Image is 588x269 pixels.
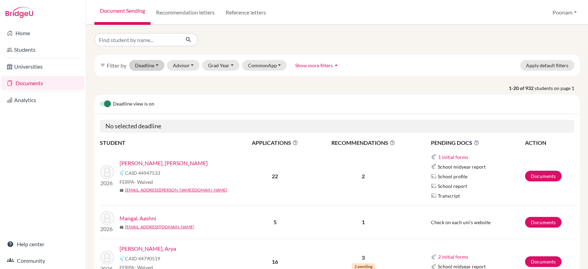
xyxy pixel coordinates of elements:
[431,173,436,179] img: Parchments logo
[438,182,467,190] span: School report
[438,163,486,170] span: School midyear report
[431,254,436,260] img: Common App logo
[431,154,436,160] img: Common App logo
[100,138,238,147] th: STUDENT
[125,187,227,193] a: [EMAIL_ADDRESS][PERSON_NAME][DOMAIN_NAME]
[1,76,84,90] a: Documents
[167,60,200,71] button: Advisor
[120,214,156,222] a: Mangal, Aashni
[438,173,467,180] span: School profile
[312,253,414,262] p: 3
[525,171,561,181] a: Documents
[129,60,164,71] button: Deadline
[100,225,114,233] p: 2026
[125,224,194,230] a: [EMAIL_ADDRESS][DOMAIN_NAME]
[100,211,114,225] img: Mangal, Aashni
[312,172,414,180] p: 2
[238,139,312,147] span: APPLICATIONS
[100,179,114,187] p: 2026
[438,153,468,161] button: 1 initial forms
[272,258,278,265] b: 16
[431,219,491,225] span: Check on each uni's website
[120,159,208,167] a: [PERSON_NAME], [PERSON_NAME]
[525,256,561,267] a: Documents
[120,178,153,186] span: FERPA
[289,60,345,71] button: Show more filtersarrow_drop_up
[94,33,180,46] input: Find student by name...
[100,62,105,68] i: filter_list
[1,237,84,251] a: Help center
[120,225,124,229] span: mail
[509,84,535,92] strong: 1-20 of 932
[100,120,574,133] h5: No selected deadline
[1,26,84,40] a: Home
[333,62,340,69] i: arrow_drop_up
[438,253,468,261] button: 2 initial forms
[312,139,414,147] span: RECOMMENDATIONS
[525,217,561,228] a: Documents
[431,164,436,169] img: Common App logo
[120,188,124,192] span: mail
[6,7,33,18] img: Bridge-U
[125,255,160,262] span: CAID 44790519
[438,192,460,199] span: Transcript
[295,62,333,68] span: Show more filters
[107,62,126,69] span: Filter by
[202,60,239,71] button: Grad Year
[431,139,524,147] span: PENDING DOCS
[1,254,84,268] a: Community
[274,219,277,225] b: 5
[100,165,114,179] img: Abhay Feagans, Aanika
[535,84,580,92] span: students on page 1
[1,93,84,107] a: Analytics
[272,173,278,179] b: 22
[113,100,154,108] span: Deadline view is on
[120,256,125,261] img: Common App logo
[1,60,84,73] a: Universities
[549,6,580,19] button: Poonam
[1,43,84,57] a: Students
[525,138,574,147] th: ACTION
[312,218,414,226] p: 1
[100,251,114,265] img: Ambarish Kenghe, Arya
[431,193,436,198] img: Parchments logo
[125,169,160,177] span: CAID 44947533
[120,245,176,253] a: [PERSON_NAME], Arya
[242,60,287,71] button: CommonApp
[120,170,125,176] img: Common App logo
[431,183,436,189] img: Parchments logo
[134,179,153,185] span: - Waived
[520,60,574,71] button: Apply default filters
